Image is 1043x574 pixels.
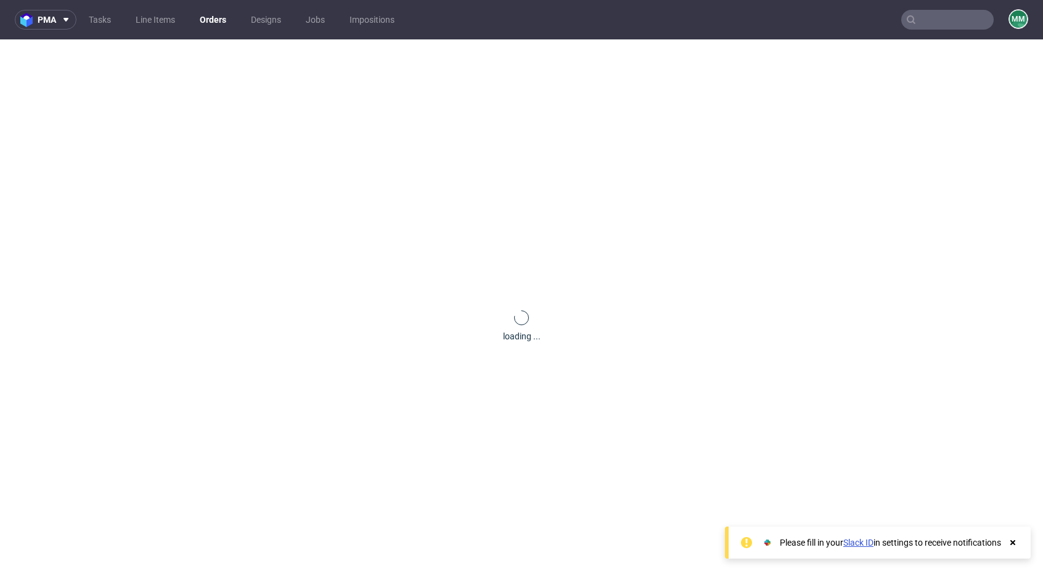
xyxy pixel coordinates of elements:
[128,10,182,30] a: Line Items
[1010,10,1027,28] figcaption: MM
[761,536,774,549] img: Slack
[38,15,56,24] span: pma
[192,10,234,30] a: Orders
[298,10,332,30] a: Jobs
[15,10,76,30] button: pma
[342,10,402,30] a: Impositions
[20,13,38,27] img: logo
[843,538,873,548] a: Slack ID
[81,10,118,30] a: Tasks
[503,330,541,342] div: loading ...
[243,10,288,30] a: Designs
[780,536,1001,549] div: Please fill in your in settings to receive notifications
